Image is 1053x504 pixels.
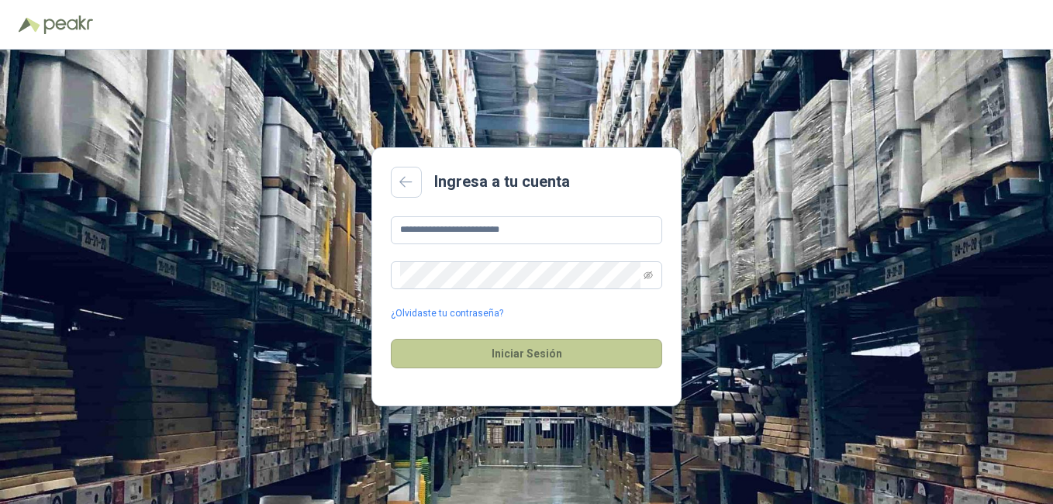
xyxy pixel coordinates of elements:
[19,17,40,33] img: Logo
[391,339,662,368] button: Iniciar Sesión
[391,306,503,321] a: ¿Olvidaste tu contraseña?
[434,170,570,194] h2: Ingresa a tu cuenta
[43,16,93,34] img: Peakr
[644,271,653,280] span: eye-invisible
